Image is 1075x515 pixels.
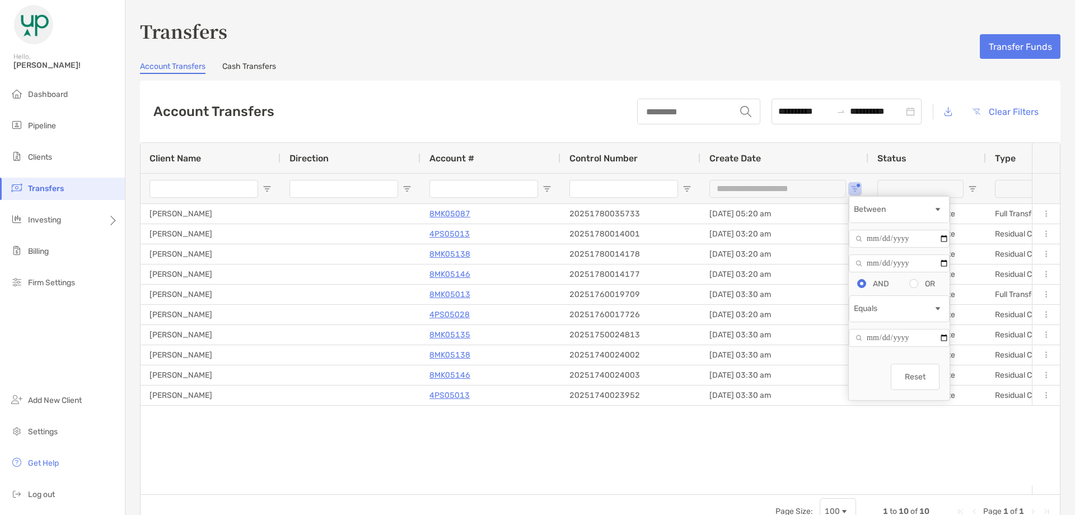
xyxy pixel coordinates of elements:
div: [PERSON_NAME] [141,365,281,385]
button: Open Filter Menu [263,184,272,193]
div: OR [925,279,935,289]
div: [DATE] 03:30 am [700,365,868,385]
div: 20251780014001 [560,224,700,244]
input: Filter Value [849,230,950,248]
div: 20251760019709 [560,285,700,304]
div: Filtering operator [849,196,950,223]
span: Create Date [709,153,761,164]
span: Clients [28,152,52,162]
span: Settings [28,427,58,437]
div: [DATE] 03:30 am [700,325,868,345]
div: Filtering operator [849,295,950,322]
div: [PERSON_NAME] [141,386,281,405]
span: Client Name [149,153,201,164]
a: 8MK05013 [429,287,470,301]
a: 4PS05028 [429,308,470,322]
div: [DATE] 03:20 am [700,265,868,284]
img: dashboard icon [10,87,24,100]
img: logout icon [10,487,24,500]
img: button icon [973,108,980,115]
span: Direction [289,153,329,164]
div: [DATE] 03:30 am [700,386,868,405]
div: 20251740024003 [560,365,700,385]
button: Clear Filters [964,99,1047,124]
button: Open Filter Menu [968,184,977,193]
img: clients icon [10,150,24,163]
img: firm-settings icon [10,275,24,289]
img: settings icon [10,424,24,438]
div: 20251760017726 [560,305,700,324]
div: [PERSON_NAME] [141,285,281,304]
img: investing icon [10,212,24,226]
div: [PERSON_NAME] [141,305,281,324]
img: billing icon [10,244,24,257]
div: [DATE] 03:20 am [700,305,868,324]
h2: Account Transfers [153,104,274,119]
div: [DATE] 03:20 am [700,224,868,244]
span: Transfers [28,184,64,193]
span: Pipeline [28,121,56,131]
input: Control Number Filter Input [569,180,678,198]
div: [DATE] 03:20 am [700,244,868,264]
a: 4PS05013 [429,227,470,241]
a: 4PS05013 [429,388,470,402]
span: Control Number [569,153,638,164]
span: Dashboard [28,90,68,99]
a: 8MK05146 [429,267,470,281]
img: input icon [740,106,751,117]
img: Zoe Logo [13,4,54,45]
span: Status [877,153,906,164]
button: Open Filter Menu [683,184,691,193]
a: 8MK05138 [429,348,470,362]
a: Account Transfers [140,62,205,74]
span: Add New Client [28,396,82,405]
div: [DATE] 03:30 am [700,285,868,304]
img: pipeline icon [10,118,24,132]
span: Billing [28,247,49,256]
img: get-help icon [10,456,24,469]
div: 20251740023952 [560,386,700,405]
div: [PERSON_NAME] [141,204,281,224]
div: [PERSON_NAME] [141,224,281,244]
div: [DATE] 03:30 am [700,345,868,365]
div: 20251780014177 [560,265,700,284]
h3: Transfers [140,18,1060,44]
a: 8MK05138 [429,247,470,261]
div: Equals [854,304,933,313]
div: AND [873,279,889,289]
div: [PERSON_NAME] [141,244,281,264]
a: 8MK05135 [429,328,470,342]
span: Get Help [28,458,59,468]
div: [PERSON_NAME] [141,325,281,345]
button: Open Filter Menu [543,184,551,193]
input: Filter Value [849,254,950,272]
button: Transfer Funds [980,34,1060,59]
div: [DATE] 05:20 am [700,204,868,224]
button: Reset [891,364,940,390]
span: Account # [429,153,474,164]
button: Open Filter Menu [403,184,412,193]
span: swap-right [836,107,845,116]
span: Investing [28,215,61,225]
button: Open Filter Menu [850,184,859,193]
img: add_new_client icon [10,393,24,406]
div: Column Filter [848,196,950,401]
p: 8MK05146 [429,368,470,382]
div: [PERSON_NAME] [141,345,281,365]
a: 8MK05087 [429,207,470,221]
input: Filter Value [849,329,950,347]
img: transfers icon [10,181,24,194]
div: 20251740024002 [560,345,700,365]
input: Direction Filter Input [289,180,398,198]
input: Date Filter Input [709,180,846,198]
div: [PERSON_NAME] [141,265,281,284]
input: Account # Filter Input [429,180,538,198]
span: Firm Settings [28,278,75,287]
